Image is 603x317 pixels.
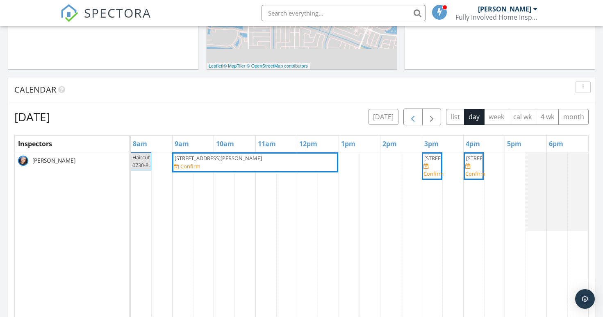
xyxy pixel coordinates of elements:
button: cal wk [509,109,537,125]
div: Confirm [465,170,485,177]
a: 6pm [547,137,565,150]
a: 3pm [422,137,441,150]
button: week [484,109,509,125]
span: [STREET_ADDRESS][PERSON_NAME] [175,154,262,162]
a: 2pm [380,137,399,150]
button: day [464,109,485,125]
a: © MapTiler [223,63,246,68]
a: 1pm [339,137,357,150]
span: [STREET_ADDRESS] [424,154,470,162]
div: [PERSON_NAME] [478,5,531,13]
button: Previous day [403,109,423,125]
div: Confirm [180,163,200,170]
button: 4 wk [536,109,559,125]
img: The Best Home Inspection Software - Spectora [60,4,78,22]
div: Confirm [423,170,444,177]
a: 10am [214,137,236,150]
img: img_9949.jpg [18,156,28,166]
span: Calendar [14,84,56,95]
a: 9am [173,137,191,150]
a: Leaflet [209,63,222,68]
h2: [DATE] [14,109,50,125]
span: Haircut 0730-8 [132,154,150,169]
div: Fully Involved Home Inspections [455,13,537,21]
button: list [446,109,464,125]
button: month [558,109,589,125]
span: Inspectors [18,139,52,148]
a: 12pm [297,137,319,150]
a: 8am [131,137,149,150]
div: | [207,63,310,70]
button: Next day [422,109,441,125]
a: © OpenStreetMap contributors [247,63,308,68]
input: Search everything... [262,5,426,21]
a: SPECTORA [60,11,151,28]
button: [DATE] [369,109,398,125]
span: SPECTORA [84,4,151,21]
a: 5pm [505,137,523,150]
span: [PERSON_NAME] [31,156,77,165]
div: Open Intercom Messenger [575,289,595,309]
a: 11am [256,137,278,150]
a: 4pm [464,137,482,150]
span: [STREET_ADDRESS] [466,154,512,162]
